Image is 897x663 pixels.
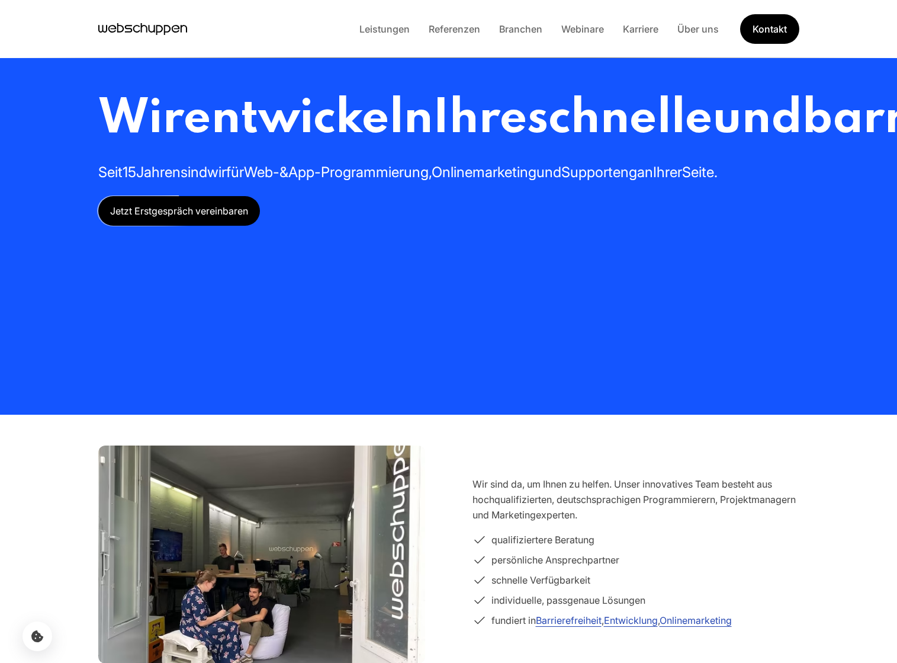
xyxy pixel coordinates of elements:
span: Ihre [433,95,527,143]
span: für [226,164,244,181]
span: persönliche Ansprechpartner [491,552,619,568]
span: entwickeln [184,95,433,143]
a: Jetzt Erstgespräch vereinbaren [98,196,260,226]
button: Cookie-Einstellungen öffnen [22,622,52,651]
span: wir [207,164,226,181]
span: an [637,164,653,181]
a: Webinare [552,23,613,35]
span: Support [561,164,613,181]
span: App-Programmierung, [288,164,432,181]
span: Seite. [682,164,718,181]
span: schnelle [527,95,712,143]
a: Über uns [668,23,728,35]
a: Leistungen [350,23,419,35]
a: Hauptseite besuchen [98,20,187,38]
span: und [712,95,802,143]
span: & [279,164,288,181]
span: eng [613,164,637,181]
span: qualifiziertere Beratung [491,532,594,547]
p: Wir sind da, um Ihnen zu helfen. Unser innovatives Team besteht aus hochqualifizierten, deutschsp... [472,476,799,523]
span: 15 [123,164,136,181]
span: sind [181,164,207,181]
span: fundiert in , , [491,613,732,628]
span: Onlinemarketing [432,164,536,181]
span: schnelle Verfügbarkeit [491,572,590,588]
a: Barrierefreiheit [536,614,602,626]
a: Branchen [490,23,552,35]
span: Jahren [136,164,181,181]
a: Karriere [613,23,668,35]
span: und [536,164,561,181]
a: Onlinemarketing [660,614,732,626]
span: Seit [98,164,123,181]
span: Ihrer [653,164,682,181]
span: Web- [244,164,279,181]
span: Wir [98,95,184,143]
a: Referenzen [419,23,490,35]
a: Entwicklung [604,614,658,626]
span: individuelle, passgenaue Lösungen [491,592,645,608]
a: Get Started [740,14,799,44]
